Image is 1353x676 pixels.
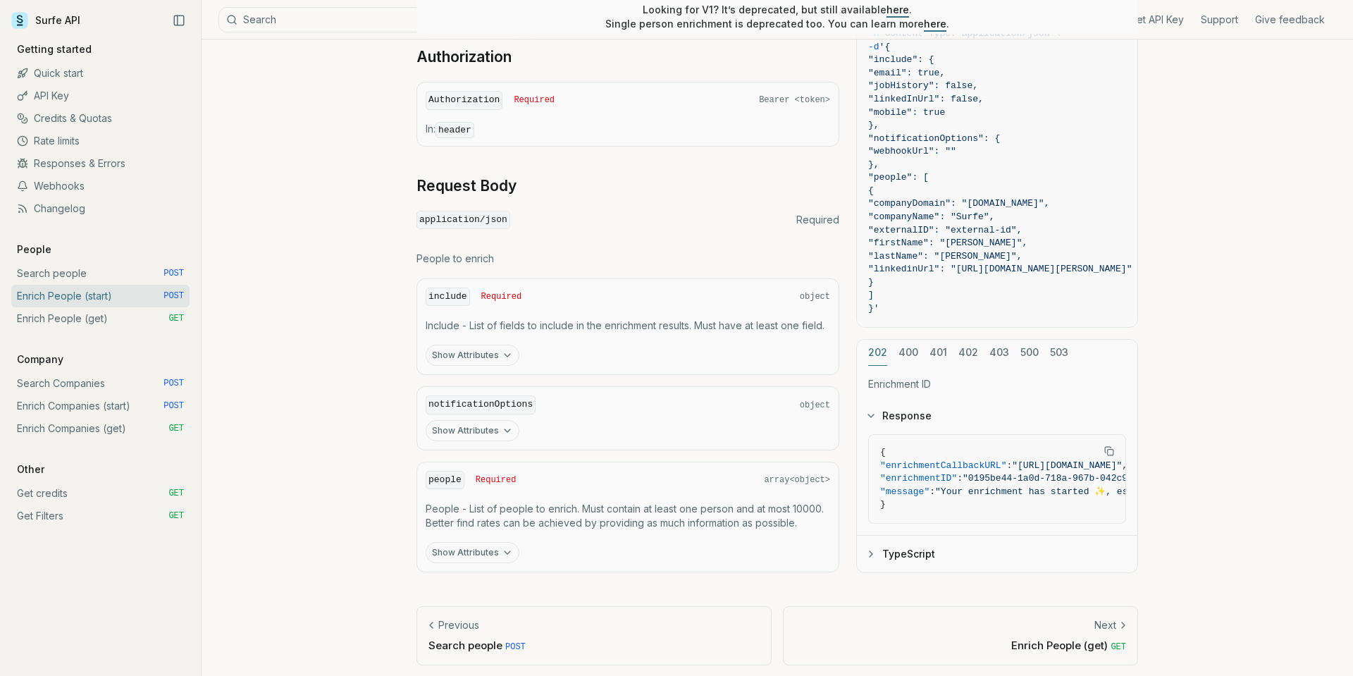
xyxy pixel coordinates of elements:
button: 400 [898,339,918,365]
span: : [957,473,963,484]
span: POST [163,268,184,279]
a: Enrich Companies (get) GET [11,417,190,440]
span: POST [163,378,184,389]
a: Get Filters GET [11,505,190,527]
span: GET [168,313,184,324]
button: Show Attributes [426,420,519,441]
span: , [1122,460,1127,470]
button: Show Attributes [426,542,519,563]
a: Enrich Companies (start) POST [11,395,190,417]
a: Authorization [416,47,512,67]
span: "message" [880,486,929,496]
a: Search Companies POST [11,372,190,395]
span: } [868,276,874,287]
button: Search⌘K [218,7,571,32]
code: header [435,122,474,138]
span: "firstName": "[PERSON_NAME]", [868,238,1027,248]
span: "notificationOptions": { [868,133,1000,143]
span: "enrichmentCallbackURL" [880,460,1006,470]
p: Company [11,352,69,367]
span: '{ [879,41,891,51]
span: : [929,486,935,496]
code: Authorization [426,91,502,110]
span: "externalID": "external-id", [868,224,1022,235]
code: include [426,288,470,307]
span: { [880,447,886,457]
span: : [1006,460,1012,470]
span: POST [505,642,526,652]
p: People to enrich [416,252,839,266]
span: "email": true, [868,67,945,78]
span: object [800,291,830,302]
a: Webhooks [11,175,190,197]
button: Show Attributes [426,345,519,366]
p: Enrichment ID [868,376,1126,391]
a: API Key [11,85,190,107]
p: Include - List of fields to include in the enrichment results. Must have at least one field. [426,319,830,333]
span: GET [1111,642,1126,652]
span: GET [168,510,184,522]
button: Response [857,398,1137,434]
button: 500 [1020,339,1039,365]
a: Get API Key [1130,13,1184,27]
button: Collapse Sidebar [168,10,190,31]
p: People [11,242,57,257]
code: people [426,471,464,490]
code: notificationOptions [426,395,536,414]
p: Getting started [11,42,97,56]
span: Required [514,94,555,106]
button: 202 [868,339,887,365]
span: POST [163,400,184,412]
a: PreviousSearch people POST [416,606,772,665]
a: Support [1201,13,1238,27]
span: Required [476,474,517,486]
span: "companyName": "Surfe", [868,211,994,222]
span: -d [868,41,879,51]
span: "people": [ [868,172,929,183]
a: Surfe API [11,10,80,31]
p: Previous [438,618,479,632]
span: "0195be44-1a0d-718a-967b-042c9d17ffd7" [963,473,1171,484]
span: object [800,400,830,411]
p: In: [426,122,830,137]
a: Responses & Errors [11,152,190,175]
span: "[URL][DOMAIN_NAME]" [1012,460,1122,470]
button: TypeScript [857,535,1137,572]
button: 403 [989,339,1009,365]
p: Looking for V1? It’s deprecated, but still available . Single person enrichment is deprecated too... [605,3,949,31]
span: Required [481,291,522,302]
button: 503 [1050,339,1068,365]
span: array<object> [764,474,830,486]
a: here [924,18,946,30]
span: }' [868,302,879,313]
button: 402 [958,339,978,365]
span: "linkedInUrl": false, [868,93,984,104]
a: Rate limits [11,130,190,152]
span: GET [168,423,184,434]
a: Give feedback [1255,13,1325,27]
a: Get credits GET [11,482,190,505]
span: }, [868,159,879,169]
span: ] [868,290,874,300]
span: "linkedinUrl": "[URL][DOMAIN_NAME][PERSON_NAME]" [868,264,1132,274]
button: Copy Text [1099,441,1120,462]
p: Search people [428,638,760,653]
p: Next [1094,618,1116,632]
div: Response [857,434,1137,535]
span: }, [868,120,879,130]
a: Credits & Quotas [11,107,190,130]
span: Required [796,213,839,227]
span: "webhookUrl": "" [868,146,956,156]
code: application/json [416,211,510,230]
span: { [868,185,874,195]
a: Changelog [11,197,190,220]
span: "lastName": "[PERSON_NAME]", [868,250,1022,261]
span: "Your enrichment has started ✨, estimated time: 2 seconds." [935,486,1265,496]
a: Enrich People (get) GET [11,307,190,330]
span: GET [168,488,184,499]
a: Enrich People (start) POST [11,285,190,307]
p: Other [11,462,50,477]
span: "mobile": true [868,106,945,117]
a: here [886,4,909,16]
button: 401 [929,339,947,365]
